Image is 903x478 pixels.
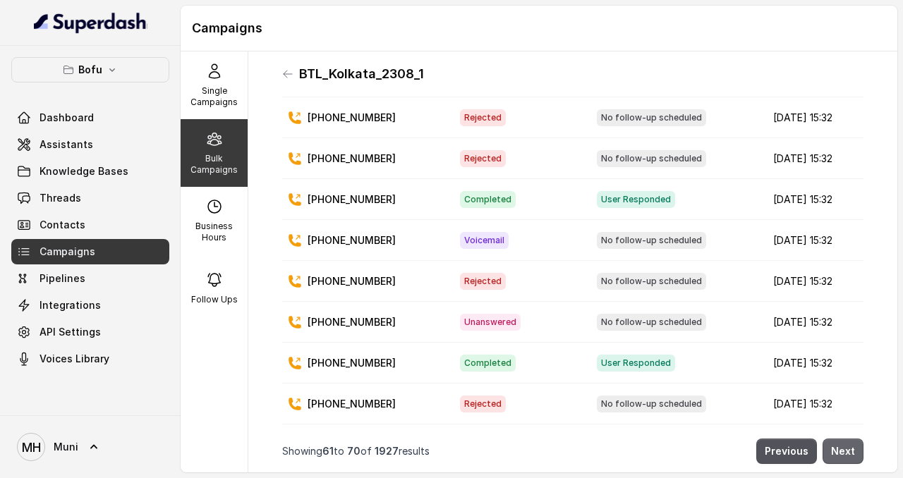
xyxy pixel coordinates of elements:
span: No follow-up scheduled [597,314,706,331]
span: Rejected [460,109,506,126]
a: Integrations [11,293,169,318]
p: Showing to of results [282,444,430,458]
p: Business Hours [186,221,242,243]
span: No follow-up scheduled [597,150,706,167]
p: [PHONE_NUMBER] [308,315,396,329]
span: Completed [460,191,516,208]
p: [PHONE_NUMBER] [308,111,396,125]
td: [DATE] 15:32 [762,138,863,179]
td: [DATE] 15:32 [762,261,863,302]
span: Contacts [40,218,85,232]
span: Unanswered [460,314,521,331]
span: 1927 [375,445,399,457]
a: API Settings [11,319,169,345]
td: [DATE] 15:32 [762,220,863,261]
span: Voices Library [40,352,109,366]
span: Pipelines [40,271,85,286]
td: [DATE] 15:32 [762,384,863,424]
span: Completed [460,355,516,372]
p: [PHONE_NUMBER] [308,274,396,288]
text: MH [22,440,41,455]
span: API Settings [40,325,101,339]
a: Muni [11,427,169,467]
button: Next [823,439,863,464]
h1: BTL_Kolkata_2308_1 [299,63,424,85]
p: [PHONE_NUMBER] [308,192,396,207]
p: Bofu [78,61,102,78]
span: Dashboard [40,111,94,125]
span: User Responded [597,355,675,372]
span: Rejected [460,273,506,290]
p: Bulk Campaigns [186,153,242,176]
p: [PHONE_NUMBER] [308,233,396,247]
span: Assistants [40,137,93,152]
span: Integrations [40,298,101,312]
span: Rejected [460,150,506,167]
a: Assistants [11,132,169,157]
button: Bofu [11,57,169,82]
span: Voicemail [460,232,509,249]
p: [PHONE_NUMBER] [308,397,396,411]
a: Knowledge Bases [11,159,169,184]
a: Dashboard [11,105,169,130]
span: Rejected [460,396,506,412]
nav: Pagination [282,430,863,472]
a: Threads [11,185,169,211]
p: [PHONE_NUMBER] [308,356,396,370]
span: No follow-up scheduled [597,273,706,290]
a: Pipelines [11,266,169,291]
p: Single Campaigns [186,85,242,108]
p: Follow Ups [191,294,238,305]
span: No follow-up scheduled [597,232,706,249]
td: [DATE] 15:32 [762,343,863,384]
span: No follow-up scheduled [597,396,706,412]
p: [PHONE_NUMBER] [308,152,396,166]
span: No follow-up scheduled [597,109,706,126]
span: 61 [322,445,334,457]
span: Muni [54,440,78,454]
td: [DATE] 15:32 [762,302,863,343]
span: Campaigns [40,245,95,259]
td: [DATE] 15:32 [762,179,863,220]
img: light.svg [34,11,147,34]
button: Previous [756,439,817,464]
span: Threads [40,191,81,205]
span: Knowledge Bases [40,164,128,178]
span: 70 [347,445,360,457]
a: Contacts [11,212,169,238]
h1: Campaigns [192,17,886,39]
td: [DATE] 15:32 [762,97,863,138]
a: Campaigns [11,239,169,264]
span: User Responded [597,191,675,208]
a: Voices Library [11,346,169,372]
